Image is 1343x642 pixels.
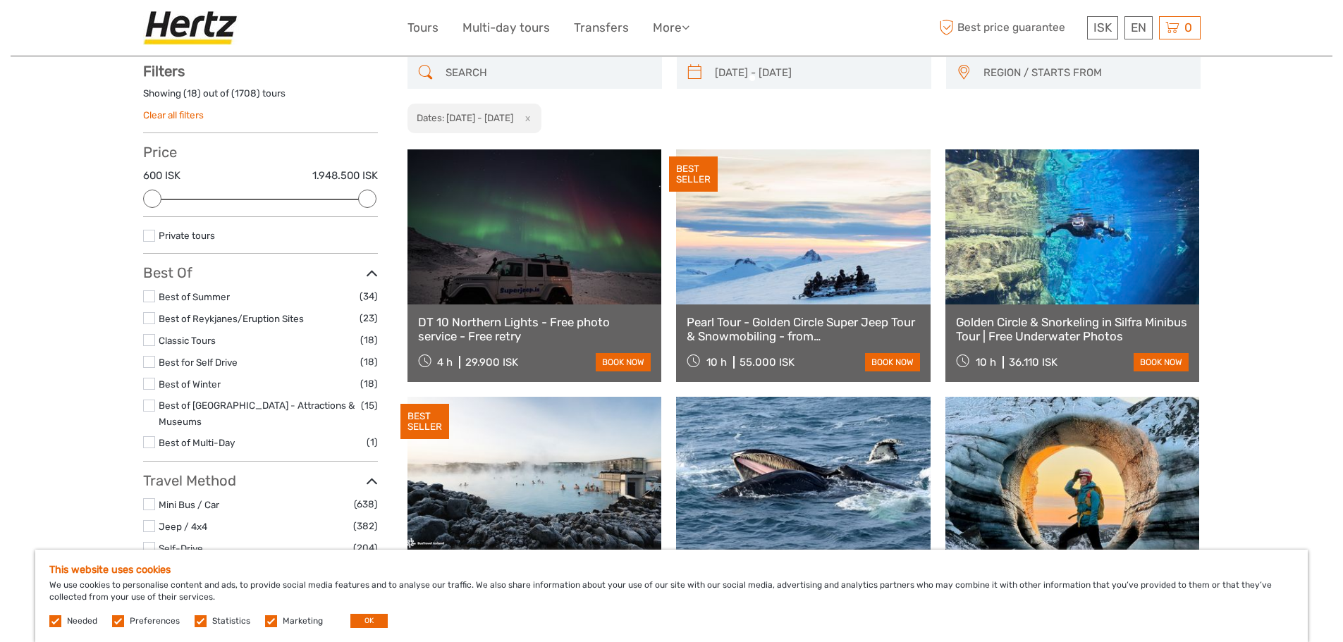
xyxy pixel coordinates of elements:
[159,400,355,427] a: Best of [GEOGRAPHIC_DATA] - Attractions & Museums
[709,61,924,85] input: SELECT DATES
[437,356,453,369] span: 4 h
[159,499,219,510] a: Mini Bus / Car
[159,521,207,532] a: Jeep / 4x4
[1009,356,1057,369] div: 36.110 ISK
[143,11,243,45] img: Hertz
[350,614,388,628] button: OK
[159,291,230,302] a: Best of Summer
[159,437,235,448] a: Best of Multi-Day
[360,332,378,348] span: (18)
[936,16,1084,39] span: Best price guarantee
[49,564,1294,576] h5: This website uses cookies
[283,615,323,627] label: Marketing
[653,18,689,38] a: More
[360,310,378,326] span: (23)
[418,315,651,344] a: DT 10 Northern Lights - Free photo service - Free retry
[574,18,629,38] a: Transfers
[143,472,378,489] h3: Travel Method
[159,313,304,324] a: Best of Reykjanes/Eruption Sites
[67,615,97,627] label: Needed
[360,376,378,392] span: (18)
[407,18,439,38] a: Tours
[130,615,180,627] label: Preferences
[143,109,204,121] a: Clear all filters
[143,168,180,183] label: 600 ISK
[235,87,257,100] label: 1708
[1134,353,1189,371] a: book now
[706,356,727,369] span: 10 h
[976,356,996,369] span: 10 h
[1124,16,1153,39] div: EN
[187,87,197,100] label: 18
[977,61,1194,85] button: REGION / STARTS FROM
[1182,20,1194,35] span: 0
[440,61,655,85] input: SEARCH
[669,156,718,192] div: BEST SELLER
[354,496,378,512] span: (638)
[956,315,1189,344] a: Golden Circle & Snorkeling in Silfra Minibus Tour | Free Underwater Photos
[159,378,221,390] a: Best of Winter
[462,18,550,38] a: Multi-day tours
[687,315,920,344] a: Pearl Tour - Golden Circle Super Jeep Tour & Snowmobiling - from [GEOGRAPHIC_DATA]
[865,353,920,371] a: book now
[159,230,215,241] a: Private tours
[353,540,378,556] span: (204)
[159,357,238,368] a: Best for Self Drive
[361,397,378,414] span: (15)
[159,335,216,346] a: Classic Tours
[212,615,250,627] label: Statistics
[367,434,378,450] span: (1)
[35,550,1308,642] div: We use cookies to personalise content and ads, to provide social media features and to analyse ou...
[1093,20,1112,35] span: ISK
[740,356,795,369] div: 55.000 ISK
[417,112,513,123] h2: Dates: [DATE] - [DATE]
[515,111,534,125] button: x
[312,168,378,183] label: 1.948.500 ISK
[353,518,378,534] span: (382)
[143,63,185,80] strong: Filters
[465,356,518,369] div: 29.900 ISK
[143,264,378,281] h3: Best Of
[143,87,378,109] div: Showing ( ) out of ( ) tours
[400,404,449,439] div: BEST SELLER
[159,543,203,554] a: Self-Drive
[20,25,159,36] p: We're away right now. Please check back later!
[162,22,179,39] button: Open LiveChat chat widget
[360,288,378,304] span: (34)
[596,353,651,371] a: book now
[143,144,378,161] h3: Price
[360,354,378,370] span: (18)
